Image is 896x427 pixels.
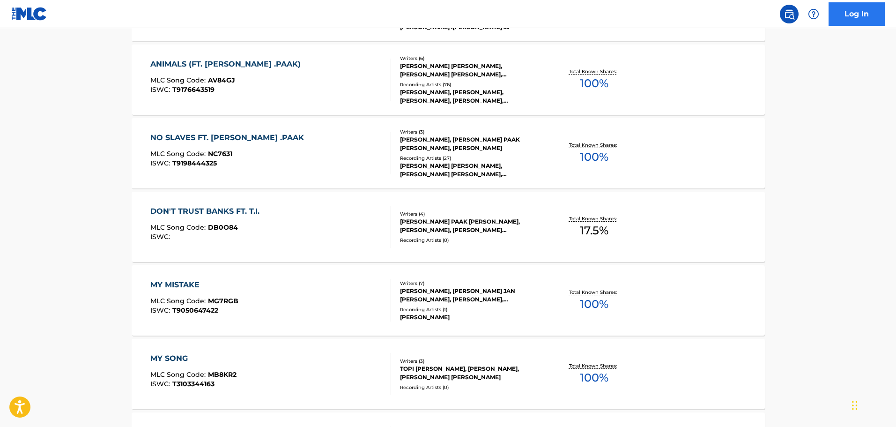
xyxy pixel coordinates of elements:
[569,289,619,296] p: Total Known Shares:
[784,8,795,20] img: search
[400,217,541,234] div: [PERSON_NAME] PAAK [PERSON_NAME], [PERSON_NAME], [PERSON_NAME] [PERSON_NAME] [PERSON_NAME]
[150,232,172,241] span: ISWC :
[400,162,541,179] div: [PERSON_NAME] [PERSON_NAME], [PERSON_NAME] [PERSON_NAME], [PERSON_NAME] [PERSON_NAME] FEAT. [PERS...
[150,380,172,388] span: ISWC :
[852,391,858,420] div: Drag
[150,76,208,84] span: MLC Song Code :
[150,85,172,94] span: ISWC :
[808,8,819,20] img: help
[400,365,541,382] div: TOPI [PERSON_NAME], [PERSON_NAME], [PERSON_NAME] [PERSON_NAME]
[132,118,765,188] a: NO SLAVES FT. [PERSON_NAME] .PAAKMLC Song Code:NC7631ISWC:T9198444325Writers (3)[PERSON_NAME], [P...
[150,353,237,364] div: MY SONG
[400,155,541,162] div: Recording Artists ( 27 )
[150,59,305,70] div: ANIMALS (FT. [PERSON_NAME] .PAAK)
[400,287,541,304] div: [PERSON_NAME], [PERSON_NAME] JAN [PERSON_NAME], [PERSON_NAME], [PERSON_NAME] [PERSON_NAME], [PERS...
[150,132,309,143] div: NO SLAVES FT. [PERSON_NAME] .PAAK
[400,306,541,313] div: Recording Artists ( 1 )
[11,7,47,21] img: MLC Logo
[400,128,541,135] div: Writers ( 3 )
[400,88,541,105] div: [PERSON_NAME], [PERSON_NAME], [PERSON_NAME], [PERSON_NAME], [PERSON_NAME]|[PERSON_NAME] .PAAK
[150,370,208,379] span: MLC Song Code :
[208,150,232,158] span: NC7631
[150,223,208,232] span: MLC Song Code :
[580,149,608,165] span: 100 %
[569,362,619,369] p: Total Known Shares:
[804,5,823,23] div: Help
[132,265,765,336] a: MY MISTAKEMLC Song Code:MG7RGBISWC:T9050647422Writers (7)[PERSON_NAME], [PERSON_NAME] JAN [PERSON...
[150,306,172,315] span: ISWC :
[208,370,237,379] span: MB8KR2
[400,210,541,217] div: Writers ( 4 )
[580,296,608,313] span: 100 %
[400,313,541,322] div: [PERSON_NAME]
[208,76,235,84] span: AV84GJ
[150,206,264,217] div: DON'T TRUST BANKS FT. T.I.
[580,222,608,239] span: 17.5 %
[150,279,238,291] div: MY MISTAKE
[132,45,765,115] a: ANIMALS (FT. [PERSON_NAME] .PAAK)MLC Song Code:AV84GJISWC:T9176643519Writers (6)[PERSON_NAME] [PE...
[569,68,619,75] p: Total Known Shares:
[569,215,619,222] p: Total Known Shares:
[132,339,765,409] a: MY SONGMLC Song Code:MB8KR2ISWC:T3103344163Writers (3)TOPI [PERSON_NAME], [PERSON_NAME], [PERSON_...
[400,384,541,391] div: Recording Artists ( 0 )
[400,237,541,244] div: Recording Artists ( 0 )
[208,297,238,305] span: MG7RGB
[400,280,541,287] div: Writers ( 7 )
[400,55,541,62] div: Writers ( 6 )
[208,223,238,232] span: DB0O84
[172,380,215,388] span: T3103344163
[150,297,208,305] span: MLC Song Code :
[780,5,799,23] a: Public Search
[400,62,541,79] div: [PERSON_NAME] [PERSON_NAME], [PERSON_NAME] [PERSON_NAME], [PERSON_NAME], [PERSON_NAME] II [PERSON...
[580,369,608,386] span: 100 %
[829,2,885,26] a: Log In
[172,85,215,94] span: T9176643519
[569,142,619,149] p: Total Known Shares:
[150,159,172,167] span: ISWC :
[172,306,218,315] span: T9050647422
[580,75,608,92] span: 100 %
[150,150,208,158] span: MLC Song Code :
[400,135,541,152] div: [PERSON_NAME], [PERSON_NAME] PAAK [PERSON_NAME], [PERSON_NAME]
[400,81,541,88] div: Recording Artists ( 76 )
[400,358,541,365] div: Writers ( 3 )
[849,382,896,427] iframe: Chat Widget
[172,159,217,167] span: T9198444325
[132,192,765,262] a: DON'T TRUST BANKS FT. T.I.MLC Song Code:DB0O84ISWC:Writers (4)[PERSON_NAME] PAAK [PERSON_NAME], [...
